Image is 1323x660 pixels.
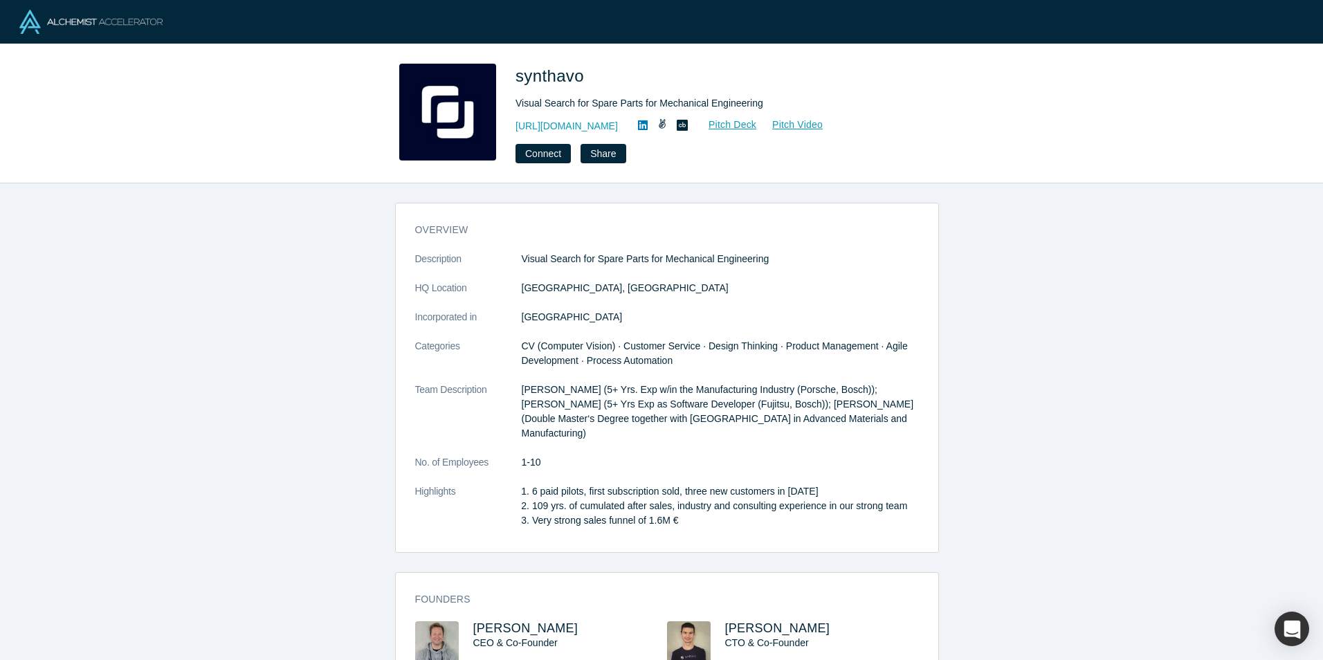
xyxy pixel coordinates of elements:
[415,455,522,484] dt: No. of Employees
[415,484,522,542] dt: Highlights
[725,637,809,648] span: CTO & Co-Founder
[415,252,522,281] dt: Description
[522,455,919,470] dd: 1-10
[515,144,571,163] button: Connect
[415,339,522,383] dt: Categories
[725,621,830,635] a: [PERSON_NAME]
[522,252,919,266] p: Visual Search for Spare Parts for Mechanical Engineering
[515,66,589,85] span: synthavo
[19,10,163,34] img: Alchemist Logo
[522,310,919,324] dd: [GEOGRAPHIC_DATA]
[757,117,823,133] a: Pitch Video
[515,119,618,134] a: [URL][DOMAIN_NAME]
[415,592,900,607] h3: Founders
[415,310,522,339] dt: Incorporated in
[515,96,903,111] div: Visual Search for Spare Parts for Mechanical Engineering
[532,499,919,513] li: 109 yrs. of cumulated after sales, industry and consulting experience in our strong team
[415,223,900,237] h3: overview
[532,484,919,499] li: 6 paid pilots, first subscription sold, three new customers in [DATE]
[522,340,908,366] span: CV (Computer Vision) · Customer Service · Design Thinking · Product Management · Agile Developmen...
[532,513,919,528] li: Very strong sales funnel of 1.6M €
[473,637,558,648] span: CEO & Co-Founder
[415,281,522,310] dt: HQ Location
[581,144,626,163] button: Share
[399,64,496,161] img: synthavo's Logo
[693,117,757,133] a: Pitch Deck
[415,383,522,455] dt: Team Description
[522,281,919,295] dd: [GEOGRAPHIC_DATA], [GEOGRAPHIC_DATA]
[522,383,919,441] p: [PERSON_NAME] (5+ Yrs. Exp w/in the Manufacturing Industry (Porsche, Bosch)); [PERSON_NAME] (5+ Y...
[473,621,578,635] a: [PERSON_NAME]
